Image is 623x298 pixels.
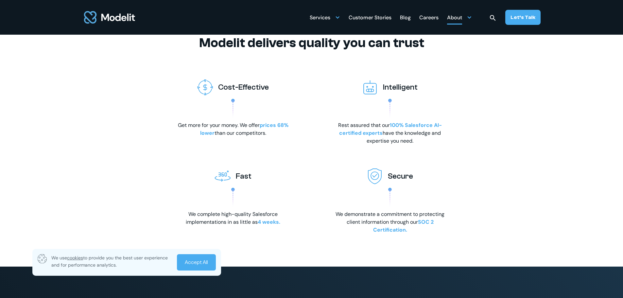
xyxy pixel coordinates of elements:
p: We demonstrate a commitment to protecting client information through our [331,210,449,234]
span: 100% Salesforce AI-certified experts [339,122,442,136]
p: We complete high-quality Salesforce implementations in as little as [174,210,292,226]
div: About [447,11,472,24]
img: Affordable [197,79,213,95]
p: We use to provide you the best user experience and for performance analytics. [51,254,172,269]
span: cookies [67,255,83,261]
a: Accept All [177,254,216,271]
div: Services [310,11,340,24]
a: Customer Stories [349,11,391,24]
div: Blog [400,12,411,25]
img: modelit logo [83,7,136,27]
h3: Intelligent [383,82,418,92]
span: SOC 2 Certification. [373,219,434,233]
h3: Secure [388,171,413,181]
a: Careers [419,11,439,24]
div: Let’s Talk [511,14,535,21]
a: home [83,7,136,27]
img: Swift [215,168,231,184]
div: Customer Stories [349,12,391,25]
h3: Fast [236,171,251,181]
p: Get more for your money. We offer than our competitors. [174,121,292,137]
h2: Modelit delivers quality you can trust [109,35,514,51]
a: Let’s Talk [505,10,541,25]
a: Blog [400,11,411,24]
span: prices 68% lower [200,122,288,136]
div: Services [310,12,330,25]
div: About [447,12,462,25]
div: Careers [419,12,439,25]
span: 4 weeks. [258,219,280,225]
img: Secure [367,168,383,184]
h3: Cost-Effective [218,82,269,92]
p: Rest assured that our have the knowledge and expertise you need. [331,121,449,145]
